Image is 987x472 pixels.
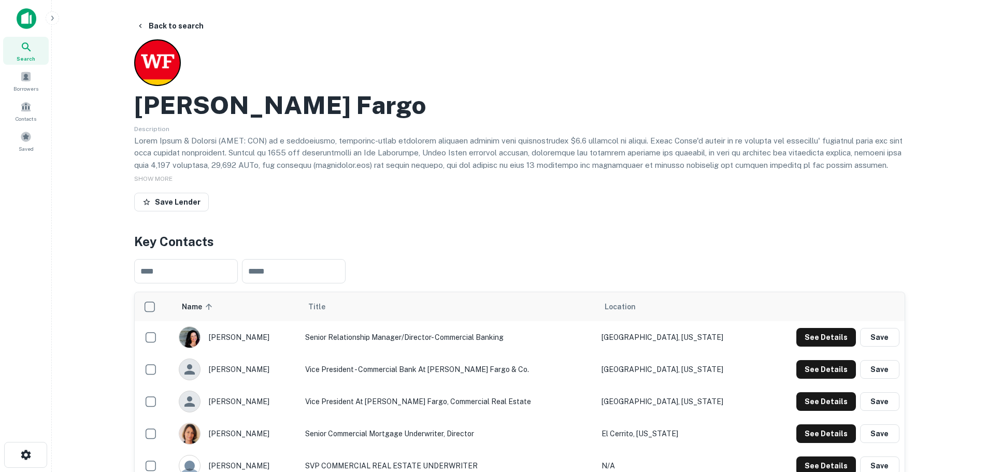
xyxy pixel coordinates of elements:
[300,418,596,450] td: Senior Commercial Mortgage Underwriter, Director
[134,125,169,133] span: Description
[796,328,856,347] button: See Details
[132,17,208,35] button: Back to search
[3,97,49,125] a: Contacts
[860,328,899,347] button: Save
[796,360,856,379] button: See Details
[179,423,200,444] img: 1711150837845
[860,392,899,411] button: Save
[596,353,762,385] td: [GEOGRAPHIC_DATA], [US_STATE]
[860,360,899,379] button: Save
[134,193,209,211] button: Save Lender
[179,359,295,380] div: [PERSON_NAME]
[596,418,762,450] td: El Cerrito, [US_STATE]
[300,321,596,353] td: Senior Relationship Manager/Director- Commercial Banking
[134,135,905,220] p: Lorem Ipsum & Dolorsi (AMET: CON) ad e seddoeiusmo, temporinc-utlab etdolorem aliquaen adminim ve...
[3,37,49,65] a: Search
[300,353,596,385] td: Vice President - Commercial Bank at [PERSON_NAME] Fargo & Co.
[3,127,49,155] a: Saved
[300,385,596,418] td: Vice President at [PERSON_NAME] Fargo, Commercial Real Estate
[860,424,899,443] button: Save
[179,391,295,412] div: [PERSON_NAME]
[179,327,200,348] img: 1517700949115
[134,90,426,120] h2: [PERSON_NAME] Fargo
[3,67,49,95] a: Borrowers
[300,292,596,321] th: Title
[19,145,34,153] span: Saved
[182,301,216,313] span: Name
[179,423,295,445] div: [PERSON_NAME]
[134,175,173,182] span: SHOW MORE
[174,292,301,321] th: Name
[17,54,35,63] span: Search
[134,232,905,251] h4: Key Contacts
[935,389,987,439] iframe: Chat Widget
[796,392,856,411] button: See Details
[308,301,339,313] span: Title
[596,292,762,321] th: Location
[17,8,36,29] img: capitalize-icon.png
[605,301,636,313] span: Location
[596,385,762,418] td: [GEOGRAPHIC_DATA], [US_STATE]
[179,326,295,348] div: [PERSON_NAME]
[796,424,856,443] button: See Details
[13,84,38,93] span: Borrowers
[596,321,762,353] td: [GEOGRAPHIC_DATA], [US_STATE]
[16,115,36,123] span: Contacts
